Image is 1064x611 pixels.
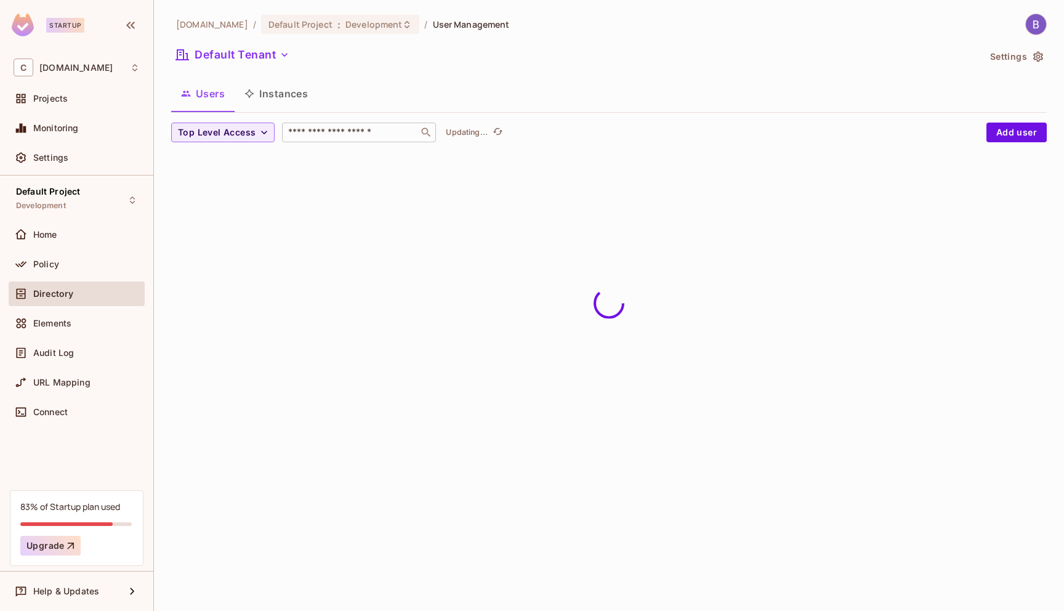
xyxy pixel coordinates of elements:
p: Updating... [446,127,488,137]
button: Default Tenant [171,45,294,65]
span: Default Project [16,187,80,196]
span: Development [16,201,66,211]
button: Add user [986,123,1047,142]
span: the active workspace [176,18,248,30]
span: Policy [33,259,59,269]
span: Top Level Access [178,125,256,140]
span: Default Project [268,18,332,30]
span: Home [33,230,57,240]
button: Top Level Access [171,123,275,142]
span: Settings [33,153,68,163]
button: Settings [985,47,1047,67]
span: Workspace: chalkboard.io [39,63,113,73]
span: : [337,20,341,30]
span: refresh [493,126,503,139]
img: Bradley Macnee [1026,14,1046,34]
span: Directory [33,289,73,299]
img: SReyMgAAAABJRU5ErkJggg== [12,14,34,36]
span: URL Mapping [33,378,91,387]
div: Startup [46,18,84,33]
li: / [253,18,256,30]
li: / [424,18,427,30]
div: 83% of Startup plan used [20,501,120,512]
span: Development [345,18,402,30]
button: Users [171,78,235,109]
span: Elements [33,318,71,328]
span: Audit Log [33,348,74,358]
span: Connect [33,407,68,417]
span: Help & Updates [33,586,99,596]
button: Instances [235,78,318,109]
span: Click to refresh data [488,125,505,140]
button: Upgrade [20,536,81,556]
span: C [14,59,33,76]
span: Projects [33,94,68,103]
span: User Management [433,18,510,30]
button: refresh [490,125,505,140]
span: Monitoring [33,123,79,133]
